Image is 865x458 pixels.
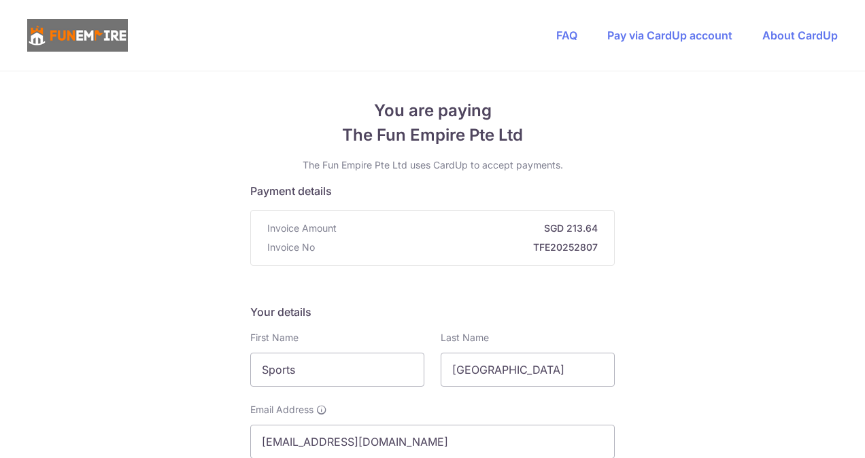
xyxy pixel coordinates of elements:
span: The Fun Empire Pte Ltd [250,123,615,147]
a: FAQ [556,29,577,42]
a: Pay via CardUp account [607,29,732,42]
span: Invoice Amount [267,222,337,235]
input: Last name [441,353,615,387]
span: You are paying [250,99,615,123]
h5: Your details [250,304,615,320]
span: Email Address [250,403,313,417]
strong: SGD 213.64 [342,222,598,235]
span: Invoice No [267,241,315,254]
p: The Fun Empire Pte Ltd uses CardUp to accept payments. [250,158,615,172]
h5: Payment details [250,183,615,199]
input: First name [250,353,424,387]
label: Last Name [441,331,489,345]
a: About CardUp [762,29,838,42]
label: First Name [250,331,299,345]
strong: TFE20252807 [320,241,598,254]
